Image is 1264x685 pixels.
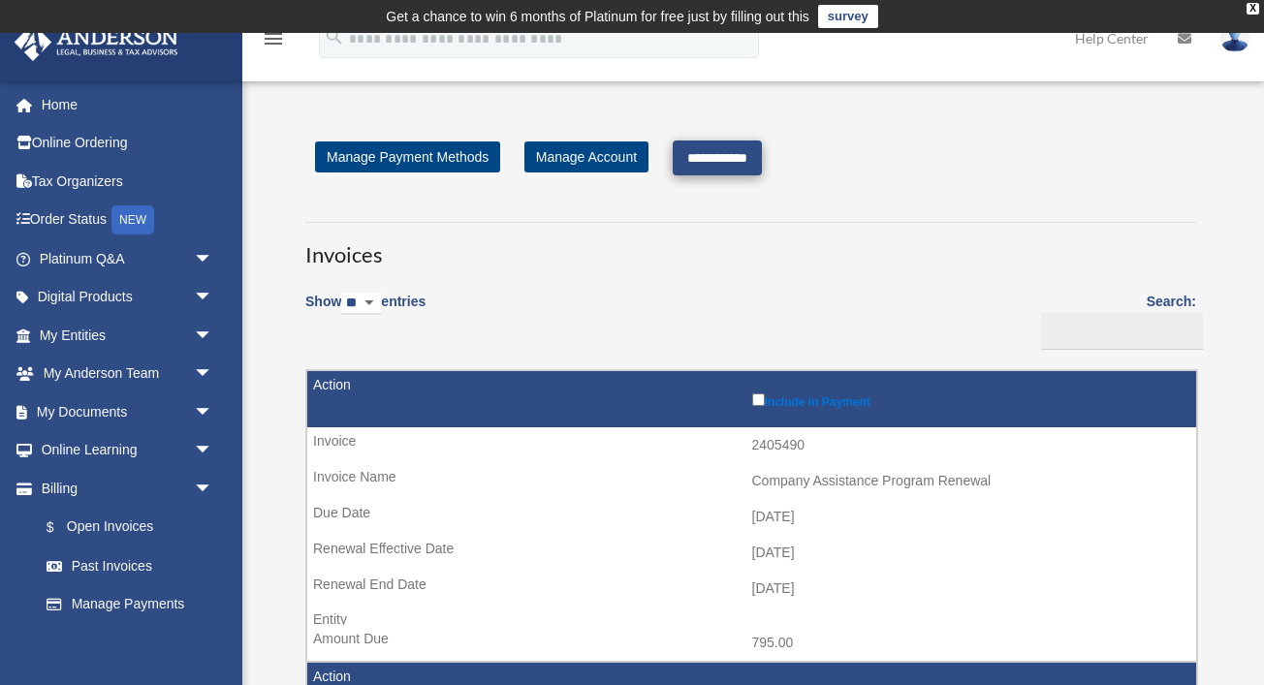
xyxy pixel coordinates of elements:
[14,431,242,470] a: Online Learningarrow_drop_down
[14,316,242,355] a: My Entitiesarrow_drop_down
[752,389,1187,409] label: Include in Payment
[194,355,233,394] span: arrow_drop_down
[305,222,1196,270] h3: Invoices
[194,316,233,356] span: arrow_drop_down
[324,26,345,47] i: search
[341,293,381,315] select: Showentries
[14,201,242,240] a: Order StatusNEW
[524,141,648,172] a: Manage Account
[14,85,242,124] a: Home
[818,5,878,28] a: survey
[194,239,233,279] span: arrow_drop_down
[262,34,285,50] a: menu
[1041,313,1203,350] input: Search:
[307,625,1196,662] td: 795.00
[14,392,242,431] a: My Documentsarrow_drop_down
[9,23,184,61] img: Anderson Advisors Platinum Portal
[111,205,154,234] div: NEW
[752,473,1187,489] div: Company Assistance Program Renewal
[315,141,500,172] a: Manage Payment Methods
[194,431,233,471] span: arrow_drop_down
[307,535,1196,572] td: [DATE]
[752,393,765,406] input: Include in Payment
[1247,3,1259,15] div: close
[307,499,1196,536] td: [DATE]
[14,278,242,317] a: Digital Productsarrow_drop_down
[27,546,233,585] a: Past Invoices
[307,571,1196,607] td: [DATE]
[305,290,426,334] label: Show entries
[27,508,223,547] a: $Open Invoices
[14,162,242,201] a: Tax Organizers
[1034,290,1196,350] label: Search:
[57,515,67,540] span: $
[386,5,809,28] div: Get a chance to win 6 months of Platinum for free just by filling out this
[307,427,1196,464] td: 2405490
[194,469,233,509] span: arrow_drop_down
[14,469,233,508] a: Billingarrow_drop_down
[14,239,242,278] a: Platinum Q&Aarrow_drop_down
[262,27,285,50] i: menu
[1220,24,1249,52] img: User Pic
[194,278,233,318] span: arrow_drop_down
[27,585,233,624] a: Manage Payments
[14,355,242,393] a: My Anderson Teamarrow_drop_down
[194,392,233,432] span: arrow_drop_down
[14,124,242,163] a: Online Ordering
